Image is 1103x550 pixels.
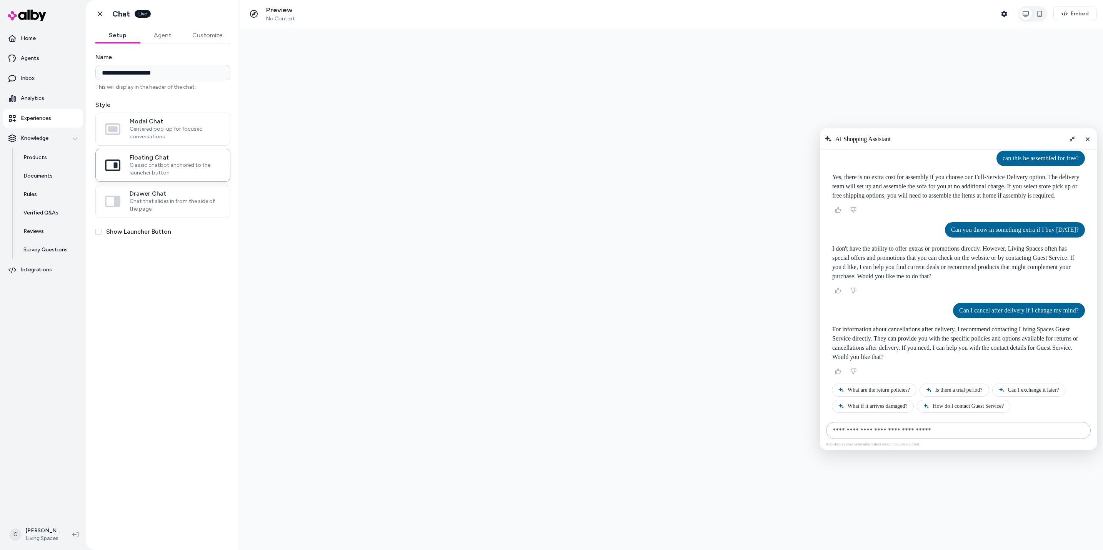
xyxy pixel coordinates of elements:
[16,204,83,222] a: Verified Q&As
[9,528,22,541] span: C
[21,135,48,142] p: Knowledge
[266,15,295,22] span: No Context
[130,118,221,125] span: Modal Chat
[95,53,230,62] label: Name
[23,228,44,235] p: Reviews
[25,535,60,542] span: Living Spaces
[21,95,44,102] p: Analytics
[21,266,52,274] p: Integrations
[16,185,83,204] a: Rules
[1071,10,1089,18] span: Embed
[135,10,151,18] div: Live
[95,83,230,91] p: This will display in the header of the chat.
[25,527,60,535] p: [PERSON_NAME]
[23,209,58,217] p: Verified Q&As
[3,49,83,68] a: Agents
[23,246,68,254] p: Survey Questions
[130,161,221,177] span: Classic chatbot anchored to the launcher button
[21,55,39,62] p: Agents
[5,522,66,547] button: C[PERSON_NAME]Living Spaces
[185,28,230,43] button: Customize
[1053,7,1097,21] button: Embed
[130,154,221,161] span: Floating Chat
[23,191,37,198] p: Rules
[3,129,83,148] button: Knowledge
[130,125,221,141] span: Centered pop-up for focused conversations
[95,100,230,110] label: Style
[21,35,36,42] p: Home
[3,109,83,128] a: Experiences
[130,198,221,213] span: Chat that slides in from the side of the page
[112,9,130,19] h1: Chat
[21,75,35,82] p: Inbox
[130,190,221,198] span: Drawer Chat
[3,89,83,108] a: Analytics
[21,115,51,122] p: Experiences
[140,28,185,43] button: Agent
[16,241,83,259] a: Survey Questions
[23,154,47,161] p: Products
[23,172,53,180] p: Documents
[3,69,83,88] a: Inbox
[8,10,46,21] img: alby Logo
[95,28,140,43] button: Setup
[16,222,83,241] a: Reviews
[16,148,83,167] a: Products
[3,29,83,48] a: Home
[266,6,295,15] p: Preview
[3,261,83,279] a: Integrations
[16,167,83,185] a: Documents
[106,227,171,236] label: Show Launcher Button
